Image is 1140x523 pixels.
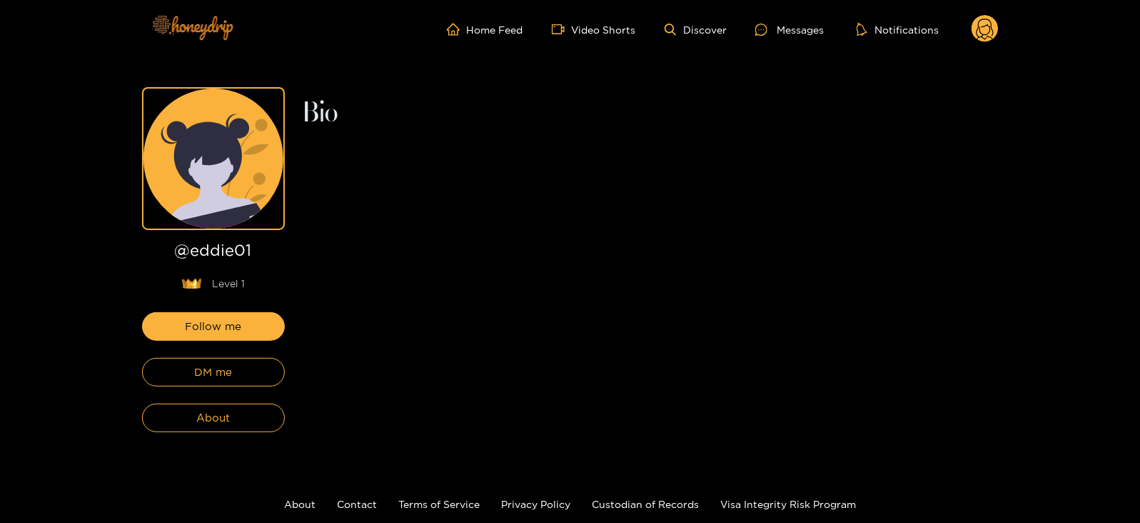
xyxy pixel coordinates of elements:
[592,499,699,509] a: Custodian of Records
[552,23,572,36] span: video-camera
[755,21,824,38] div: Messages
[447,23,467,36] span: home
[142,241,285,265] h1: @ eddie01
[194,364,232,381] span: DM me
[142,358,285,387] button: DM me
[398,499,480,509] a: Terms of Service
[142,404,285,432] button: About
[196,409,230,427] span: About
[720,499,856,509] a: Visa Integrity Risk Program
[213,277,246,291] span: Level 1
[852,22,943,36] button: Notifications
[501,499,570,509] a: Privacy Policy
[284,499,316,509] a: About
[302,101,999,126] h2: Bio
[185,318,241,335] span: Follow me
[181,278,202,289] img: lavel grade
[337,499,377,509] a: Contact
[447,23,523,36] a: Home Feed
[142,312,285,341] button: Follow me
[665,24,727,36] a: Discover
[552,23,636,36] a: Video Shorts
